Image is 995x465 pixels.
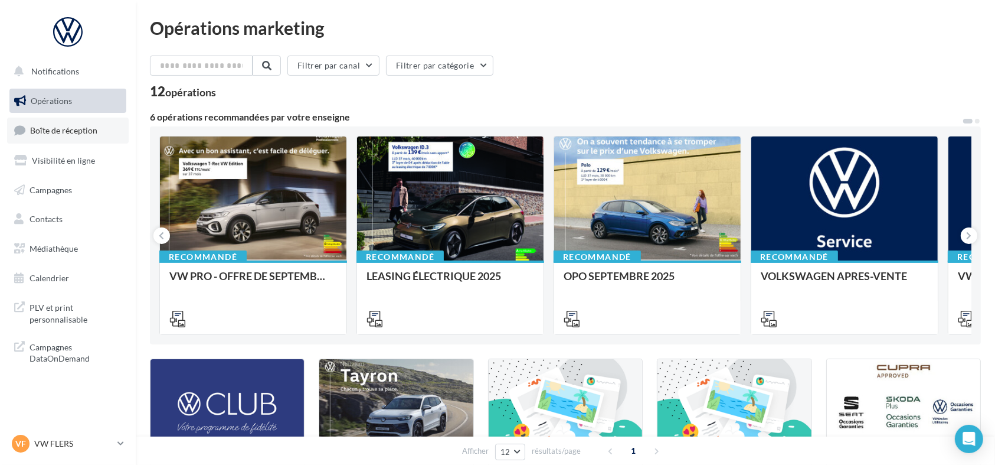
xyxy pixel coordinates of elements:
[7,334,129,369] a: Campagnes DataOnDemand
[7,89,129,113] a: Opérations
[169,270,337,294] div: VW PRO - OFFRE DE SEPTEMBRE 25
[165,87,216,97] div: opérations
[7,178,129,203] a: Campagnes
[532,446,581,457] span: résultats/page
[30,125,97,135] span: Boîte de réception
[624,441,643,460] span: 1
[150,85,216,98] div: 12
[150,112,962,122] div: 6 opérations recommandées par votre enseigne
[30,339,122,365] span: Campagnes DataOnDemand
[495,444,525,460] button: 12
[34,438,113,450] p: VW FLERS
[7,207,129,232] a: Contacts
[30,243,78,253] span: Médiathèque
[761,270,928,294] div: VOLKSWAGEN APRES-VENTE
[7,59,124,84] button: Notifications
[554,251,641,264] div: Recommandé
[7,295,129,330] a: PLV et print personnalisable
[30,300,122,325] span: PLV et print personnalisable
[564,270,731,294] div: OPO SEPTEMBRE 2025
[31,66,79,76] span: Notifications
[7,236,129,261] a: Médiathèque
[955,425,983,453] div: Open Intercom Messenger
[751,251,838,264] div: Recommandé
[31,96,72,106] span: Opérations
[7,266,129,291] a: Calendrier
[30,273,69,283] span: Calendrier
[356,251,444,264] div: Recommandé
[462,446,489,457] span: Afficher
[287,56,379,76] button: Filtrer par canal
[150,19,981,37] div: Opérations marketing
[500,447,510,457] span: 12
[7,118,129,143] a: Boîte de réception
[9,433,126,455] a: VF VW FLERS
[30,214,63,224] span: Contacts
[15,438,26,450] span: VF
[366,270,534,294] div: LEASING ÉLECTRIQUE 2025
[32,155,95,165] span: Visibilité en ligne
[30,184,72,194] span: Campagnes
[386,56,493,76] button: Filtrer par catégorie
[7,148,129,173] a: Visibilité en ligne
[159,251,247,264] div: Recommandé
